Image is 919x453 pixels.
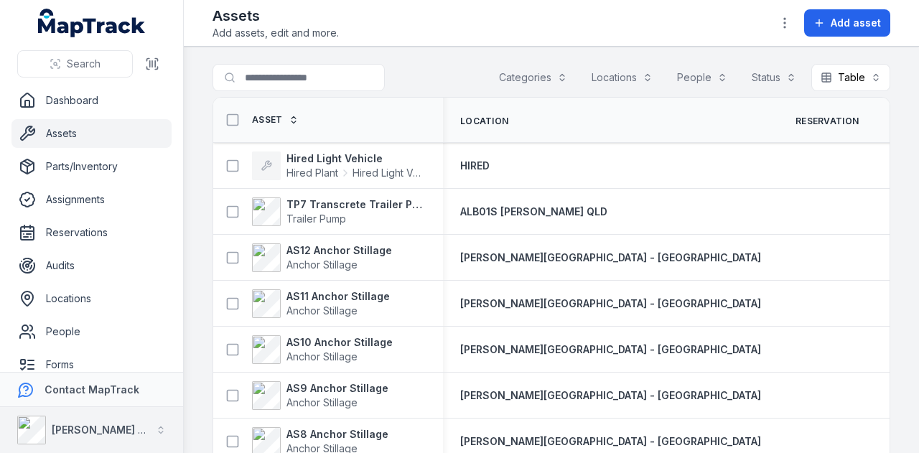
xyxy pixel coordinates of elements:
[460,251,761,263] span: [PERSON_NAME][GEOGRAPHIC_DATA] - [GEOGRAPHIC_DATA]
[804,9,890,37] button: Add asset
[286,396,358,408] span: Anchor Stillage
[460,434,761,449] a: [PERSON_NAME][GEOGRAPHIC_DATA] - [GEOGRAPHIC_DATA]
[353,166,426,180] span: Hired Light Vehicle
[460,343,761,355] span: [PERSON_NAME][GEOGRAPHIC_DATA] - [GEOGRAPHIC_DATA]
[286,197,426,212] strong: TP7 Transcrete Trailer Pump
[286,381,388,396] strong: AS9 Anchor Stillage
[460,159,490,172] span: HIRED
[38,9,146,37] a: MapTrack
[11,185,172,214] a: Assignments
[52,424,169,436] strong: [PERSON_NAME] Group
[286,151,426,166] strong: Hired Light Vehicle
[460,205,607,218] span: ALB01S [PERSON_NAME] QLD
[286,166,338,180] span: Hired Plant
[45,383,139,396] strong: Contact MapTrack
[460,251,761,265] a: [PERSON_NAME][GEOGRAPHIC_DATA] - [GEOGRAPHIC_DATA]
[252,114,283,126] span: Asset
[11,350,172,379] a: Forms
[11,218,172,247] a: Reservations
[11,284,172,313] a: Locations
[17,50,133,78] button: Search
[213,6,339,26] h2: Assets
[11,86,172,115] a: Dashboard
[252,197,426,226] a: TP7 Transcrete Trailer PumpTrailer Pump
[252,289,390,318] a: AS11 Anchor StillageAnchor Stillage
[67,57,101,71] span: Search
[460,116,508,127] span: Location
[490,64,577,91] button: Categories
[286,427,388,442] strong: AS8 Anchor Stillage
[460,389,761,401] span: [PERSON_NAME][GEOGRAPHIC_DATA] - [GEOGRAPHIC_DATA]
[286,350,358,363] span: Anchor Stillage
[286,304,358,317] span: Anchor Stillage
[213,26,339,40] span: Add assets, edit and more.
[796,116,859,127] span: Reservation
[252,151,426,180] a: Hired Light VehicleHired PlantHired Light Vehicle
[460,342,761,357] a: [PERSON_NAME][GEOGRAPHIC_DATA] - [GEOGRAPHIC_DATA]
[252,381,388,410] a: AS9 Anchor StillageAnchor Stillage
[286,258,358,271] span: Anchor Stillage
[286,213,346,225] span: Trailer Pump
[460,159,490,173] a: HIRED
[11,317,172,346] a: People
[252,114,299,126] a: Asset
[286,335,393,350] strong: AS10 Anchor Stillage
[742,64,806,91] button: Status
[460,435,761,447] span: [PERSON_NAME][GEOGRAPHIC_DATA] - [GEOGRAPHIC_DATA]
[460,388,761,403] a: [PERSON_NAME][GEOGRAPHIC_DATA] - [GEOGRAPHIC_DATA]
[252,335,393,364] a: AS10 Anchor StillageAnchor Stillage
[11,119,172,148] a: Assets
[252,243,392,272] a: AS12 Anchor StillageAnchor Stillage
[460,297,761,309] span: [PERSON_NAME][GEOGRAPHIC_DATA] - [GEOGRAPHIC_DATA]
[460,205,607,219] a: ALB01S [PERSON_NAME] QLD
[668,64,737,91] button: People
[831,16,881,30] span: Add asset
[11,152,172,181] a: Parts/Inventory
[286,243,392,258] strong: AS12 Anchor Stillage
[460,296,761,311] a: [PERSON_NAME][GEOGRAPHIC_DATA] - [GEOGRAPHIC_DATA]
[582,64,662,91] button: Locations
[286,289,390,304] strong: AS11 Anchor Stillage
[11,251,172,280] a: Audits
[811,64,890,91] button: Table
